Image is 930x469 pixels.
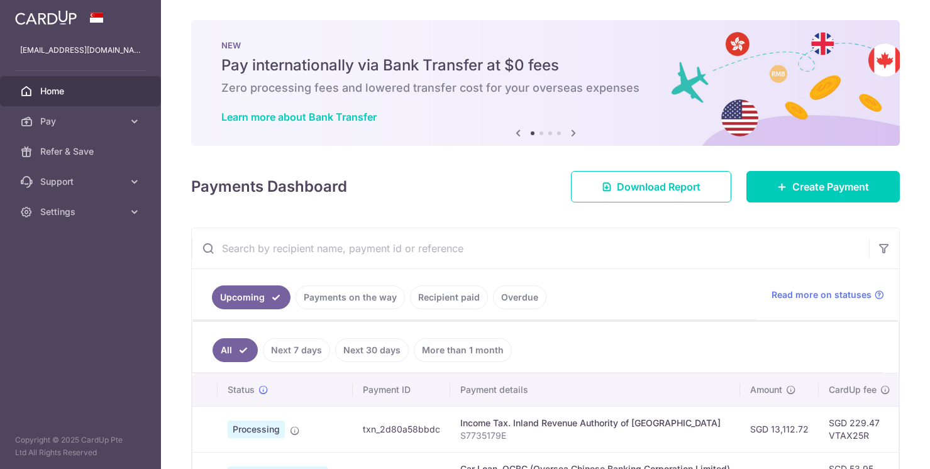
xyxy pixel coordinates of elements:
[772,289,872,301] span: Read more on statuses
[192,228,869,268] input: Search by recipient name, payment id or reference
[353,406,450,452] td: txn_2d80a58bbdc
[20,44,141,57] p: [EMAIL_ADDRESS][DOMAIN_NAME]
[40,85,123,97] span: Home
[829,383,877,396] span: CardUp fee
[263,338,330,362] a: Next 7 days
[460,429,730,442] p: S7735179E
[221,111,377,123] a: Learn more about Bank Transfer
[493,285,546,309] a: Overdue
[221,55,870,75] h5: Pay internationally via Bank Transfer at $0 fees
[221,80,870,96] h6: Zero processing fees and lowered transfer cost for your overseas expenses
[40,115,123,128] span: Pay
[450,373,740,406] th: Payment details
[460,417,730,429] div: Income Tax. Inland Revenue Authority of [GEOGRAPHIC_DATA]
[571,171,731,202] a: Download Report
[746,171,900,202] a: Create Payment
[15,10,77,25] img: CardUp
[40,145,123,158] span: Refer & Save
[353,373,450,406] th: Payment ID
[212,285,291,309] a: Upcoming
[772,289,884,301] a: Read more on statuses
[740,406,819,452] td: SGD 13,112.72
[213,338,258,362] a: All
[221,40,870,50] p: NEW
[191,20,900,146] img: Bank transfer banner
[40,206,123,218] span: Settings
[228,383,255,396] span: Status
[414,338,512,362] a: More than 1 month
[296,285,405,309] a: Payments on the way
[819,406,900,452] td: SGD 229.47 VTAX25R
[40,175,123,188] span: Support
[410,285,488,309] a: Recipient paid
[750,383,782,396] span: Amount
[228,421,285,438] span: Processing
[335,338,409,362] a: Next 30 days
[792,179,869,194] span: Create Payment
[617,179,700,194] span: Download Report
[191,175,347,198] h4: Payments Dashboard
